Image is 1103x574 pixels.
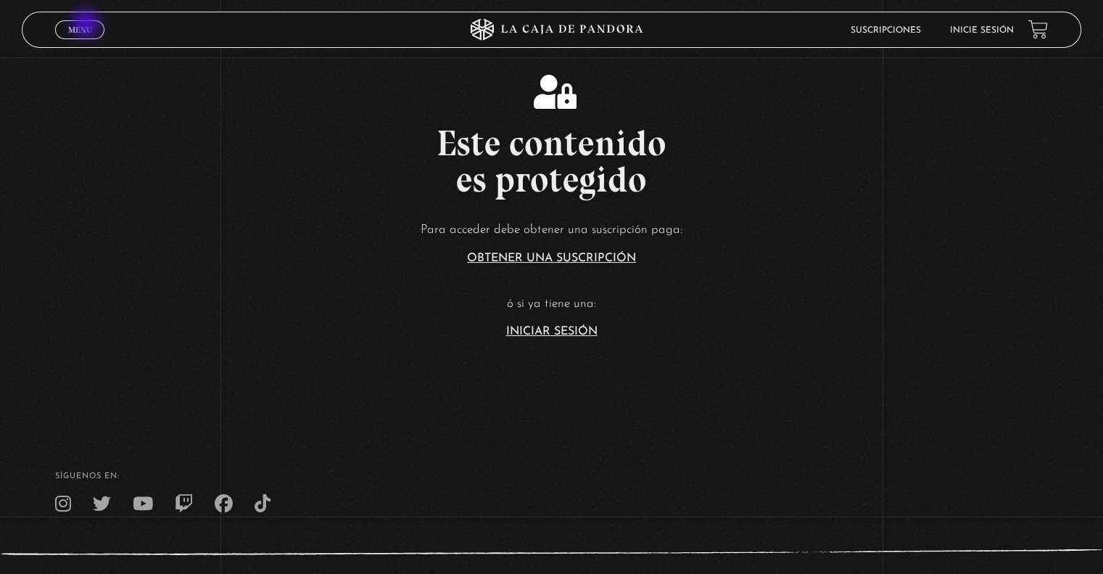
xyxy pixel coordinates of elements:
a: Inicie sesión [950,26,1014,35]
a: Iniciar Sesión [506,326,598,337]
span: Menu [68,25,92,34]
a: View your shopping cart [1028,20,1048,39]
a: Obtener una suscripción [467,253,636,264]
span: Cerrar [63,38,97,48]
a: Suscripciones [851,26,921,35]
h4: SÍguenos en: [55,472,1048,480]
